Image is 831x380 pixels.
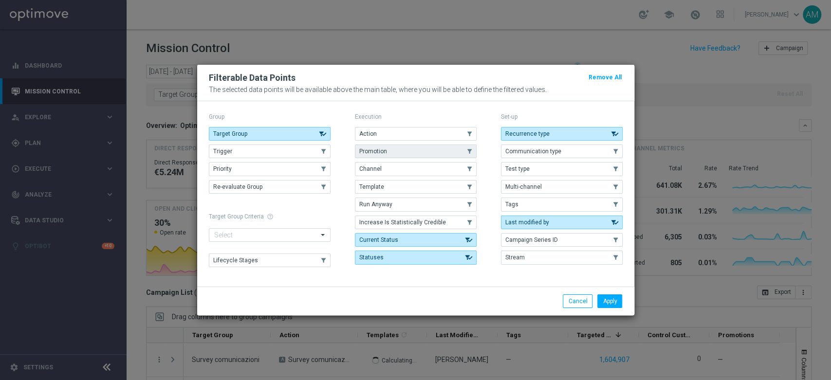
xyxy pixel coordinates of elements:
span: Statuses [359,254,384,261]
span: Campaign Series ID [505,236,558,243]
p: Set-up [501,113,623,121]
span: Tags [505,201,518,208]
button: Run Anyway [355,198,477,211]
p: Execution [355,113,477,121]
span: Lifecycle Stages [213,257,258,264]
span: Test type [505,165,530,172]
button: Cancel [563,294,592,308]
span: Action [359,130,377,137]
button: Test type [501,162,623,176]
span: Stream [505,254,525,261]
button: Lifecycle Stages [209,253,331,267]
button: Action [355,127,477,141]
span: Target Group [213,130,247,137]
h2: Filterable Data Points [209,72,295,84]
button: Channel [355,162,477,176]
button: Apply [597,294,622,308]
span: Run Anyway [359,201,392,208]
span: Template [359,183,384,190]
button: Stream [501,251,623,264]
span: help_outline [267,213,274,220]
span: Promotion [359,148,387,155]
button: Priority [209,162,331,176]
button: Remove All [588,72,623,83]
button: Current Status [355,233,477,247]
button: Increase Is Statistically Credible [355,216,477,229]
button: Promotion [355,145,477,158]
button: Target Group [209,127,331,141]
span: Last modified by [505,219,549,226]
button: Template [355,180,477,194]
span: Current Status [359,236,398,243]
button: Recurrence type [501,127,623,141]
span: Trigger [213,148,232,155]
span: Communication type [505,148,561,155]
button: Re-evaluate Group [209,180,331,194]
button: Multi-channel [501,180,623,194]
span: Priority [213,165,232,172]
button: Campaign Series ID [501,233,623,247]
button: Trigger [209,145,331,158]
span: Multi-channel [505,183,542,190]
h1: Target Group Criteria [209,213,331,220]
p: The selected data points will be available above the main table, where you will be able to define... [209,86,623,93]
span: Recurrence type [505,130,550,137]
button: Statuses [355,251,477,264]
span: Re-evaluate Group [213,183,262,190]
span: Increase Is Statistically Credible [359,219,446,226]
span: Channel [359,165,382,172]
button: Communication type [501,145,623,158]
p: Group [209,113,331,121]
button: Tags [501,198,623,211]
button: Last modified by [501,216,623,229]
